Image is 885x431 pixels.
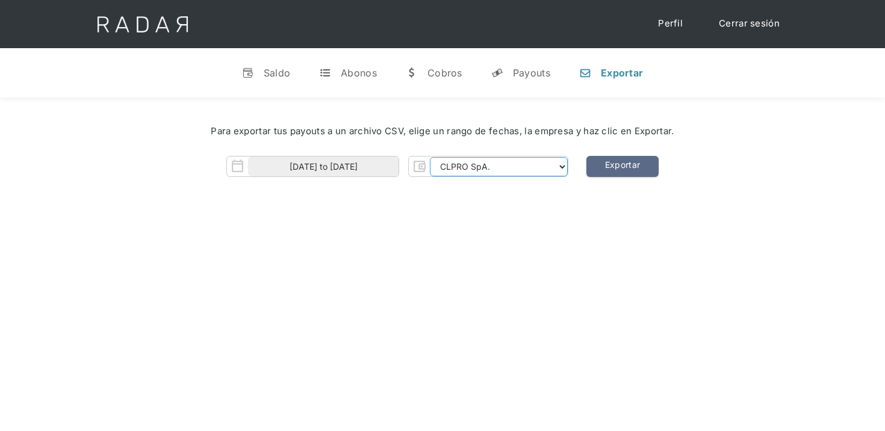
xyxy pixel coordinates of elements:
[646,12,695,36] a: Perfil
[491,67,503,79] div: y
[264,67,291,79] div: Saldo
[36,125,849,138] div: Para exportar tus payouts a un archivo CSV, elige un rango de fechas, la empresa y haz clic en Ex...
[341,67,377,79] div: Abonos
[513,67,550,79] div: Payouts
[226,156,568,177] form: Form
[601,67,643,79] div: Exportar
[707,12,792,36] a: Cerrar sesión
[427,67,462,79] div: Cobros
[586,156,659,177] a: Exportar
[319,67,331,79] div: t
[579,67,591,79] div: n
[406,67,418,79] div: w
[242,67,254,79] div: v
